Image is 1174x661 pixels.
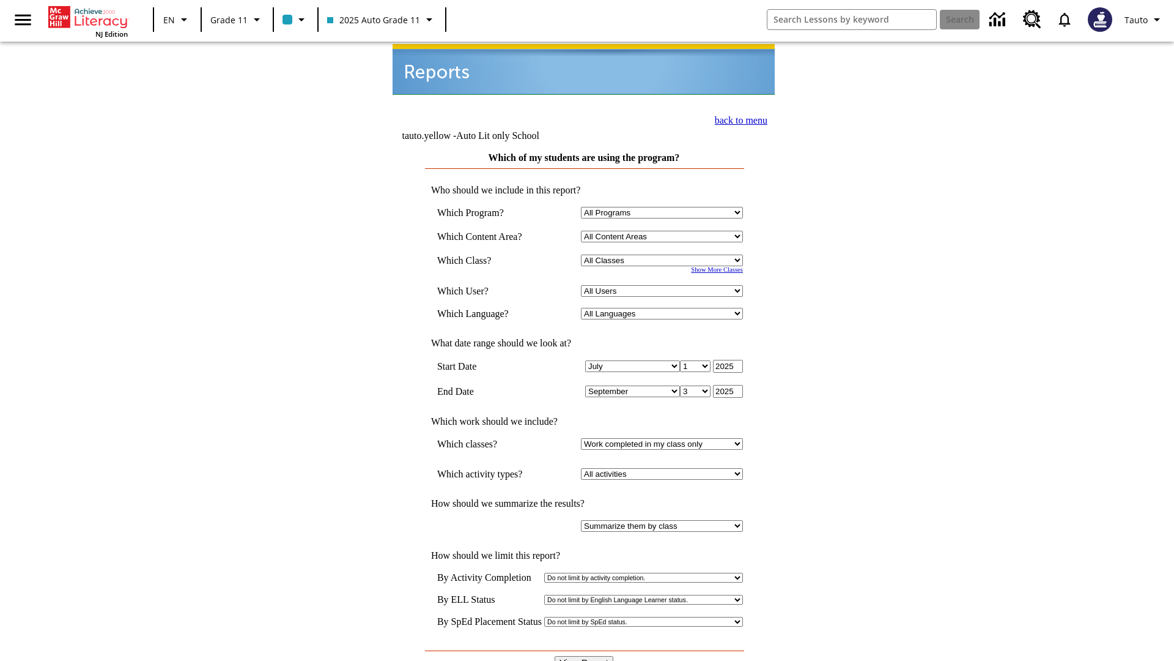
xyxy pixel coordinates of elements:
[437,308,540,319] td: Which Language?
[437,594,542,605] td: By ELL Status
[402,130,626,141] td: tauto.yellow -
[456,130,539,141] nobr: Auto Lit only School
[425,550,743,561] td: How should we limit this report?
[767,10,936,29] input: search field
[1088,7,1112,32] img: Avatar
[1120,9,1169,31] button: Profile/Settings
[437,255,540,266] td: Which Class?
[437,285,540,297] td: Which User?
[437,572,542,583] td: By Activity Completion
[5,2,41,38] button: Open side menu
[437,438,540,450] td: Which classes?
[691,266,743,273] a: Show More Classes
[425,338,743,349] td: What date range should we look at?
[393,44,775,95] img: header
[982,3,1016,37] a: Data Center
[205,9,269,31] button: Grade: Grade 11, Select a grade
[437,360,540,373] td: Start Date
[437,468,540,480] td: Which activity types?
[437,231,522,242] nobr: Which Content Area?
[437,385,540,398] td: End Date
[210,13,248,26] span: Grade 11
[425,498,743,509] td: How should we summarize the results?
[95,29,128,39] span: NJ Edition
[489,152,680,163] a: Which of my students are using the program?
[327,13,420,26] span: 2025 Auto Grade 11
[715,115,767,125] a: back to menu
[158,9,197,31] button: Language: EN, Select a language
[437,207,540,218] td: Which Program?
[1124,13,1148,26] span: Tauto
[1016,3,1049,36] a: Resource Center, Will open in new tab
[425,416,743,427] td: Which work should we include?
[1049,4,1080,35] a: Notifications
[48,4,128,39] div: Home
[278,9,314,31] button: Class color is light blue. Change class color
[437,616,542,627] td: By SpEd Placement Status
[425,185,743,196] td: Who should we include in this report?
[322,9,441,31] button: Class: 2025 Auto Grade 11, Select your class
[163,13,175,26] span: EN
[1080,4,1120,35] button: Select a new avatar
